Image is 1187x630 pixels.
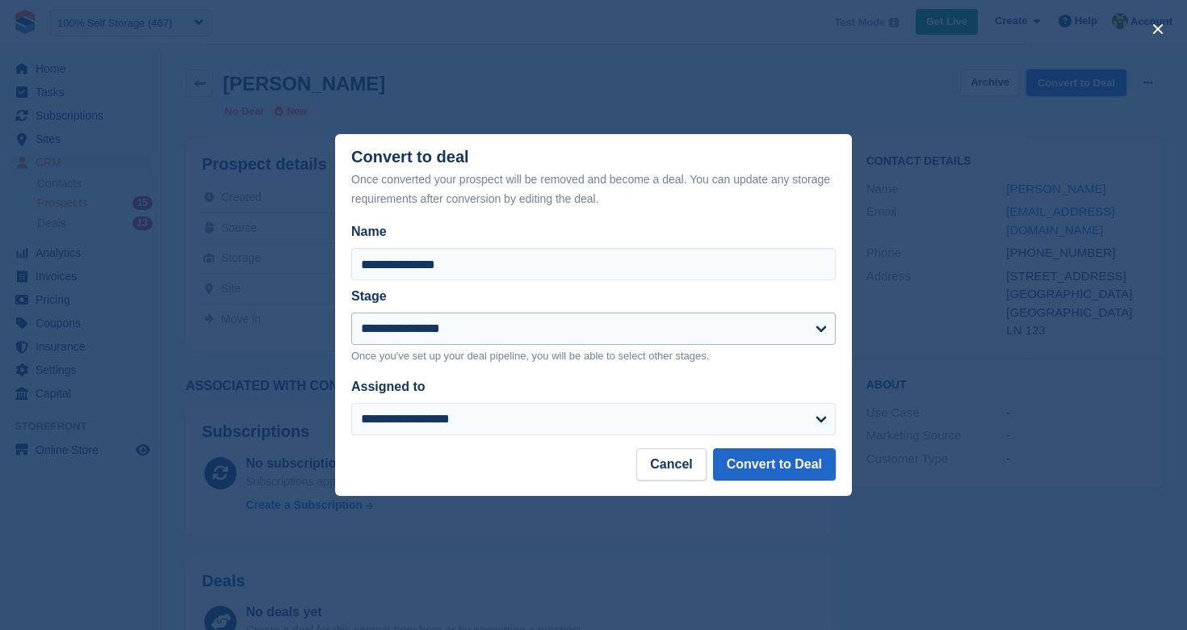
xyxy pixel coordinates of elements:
[351,148,836,208] div: Convert to deal
[713,448,836,481] button: Convert to Deal
[351,222,836,241] label: Name
[351,380,426,393] label: Assigned to
[351,170,836,208] div: Once converted your prospect will be removed and become a deal. You can update any storage requir...
[351,348,836,364] p: Once you've set up your deal pipeline, you will be able to select other stages.
[351,289,387,303] label: Stage
[636,448,706,481] button: Cancel
[1145,16,1171,42] button: close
